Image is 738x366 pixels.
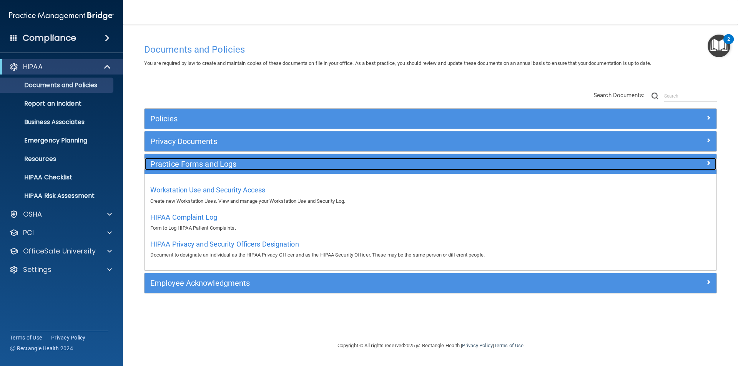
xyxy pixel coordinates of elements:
h5: Policies [150,114,568,123]
p: Business Associates [5,118,110,126]
input: Search [664,90,717,102]
p: OSHA [23,210,42,219]
span: Search Documents: [593,92,645,99]
button: Open Resource Center, 2 new notifications [708,35,730,57]
a: HIPAA Complaint Log [150,215,217,221]
p: Report an Incident [5,100,110,108]
a: OSHA [9,210,112,219]
a: Employee Acknowledgments [150,277,711,289]
a: HIPAA [9,62,111,71]
h5: Employee Acknowledgments [150,279,568,287]
h4: Documents and Policies [144,45,717,55]
a: OfficeSafe University [9,247,112,256]
p: HIPAA Checklist [5,174,110,181]
p: PCI [23,228,34,237]
a: PCI [9,228,112,237]
p: Create new Workstation Uses. View and manage your Workstation Use and Security Log. [150,197,711,206]
p: Settings [23,265,52,274]
p: Resources [5,155,110,163]
div: Copyright © All rights reserved 2025 @ Rectangle Health | | [290,333,571,358]
a: Workstation Use and Security Access [150,188,266,194]
p: OfficeSafe University [23,247,96,256]
a: Privacy Policy [51,334,86,341]
div: 2 [727,39,730,49]
a: HIPAA Privacy and Security Officers Designation [150,242,299,248]
a: Terms of Use [10,334,42,341]
p: Form to Log HIPAA Patient Complaints. [150,224,711,233]
p: Documents and Policies [5,81,110,89]
h5: Practice Forms and Logs [150,160,568,168]
h5: Privacy Documents [150,137,568,146]
span: Workstation Use and Security Access [150,186,266,194]
a: Settings [9,265,112,274]
p: HIPAA [23,62,43,71]
a: Privacy Policy [462,343,492,348]
p: Emergency Planning [5,137,110,144]
a: Policies [150,113,711,125]
span: You are required by law to create and maintain copies of these documents on file in your office. ... [144,60,651,66]
img: PMB logo [9,8,114,23]
p: Document to designate an individual as the HIPAA Privacy Officer and as the HIPAA Security Office... [150,250,711,260]
a: Privacy Documents [150,135,711,147]
h4: Compliance [23,33,76,43]
span: Ⓒ Rectangle Health 2024 [10,344,73,352]
a: Practice Forms and Logs [150,158,711,170]
img: ic-search.3b580494.png [652,93,658,99]
span: HIPAA Privacy and Security Officers Designation [150,240,299,248]
a: Terms of Use [494,343,524,348]
span: HIPAA Complaint Log [150,213,217,221]
p: HIPAA Risk Assessment [5,192,110,200]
